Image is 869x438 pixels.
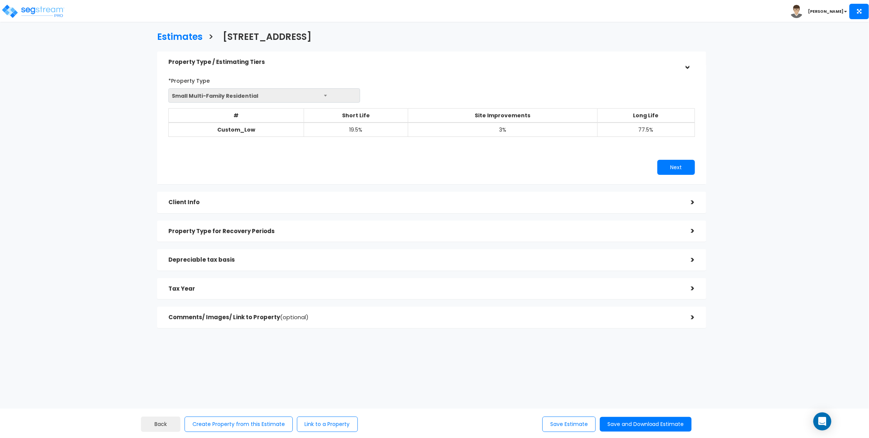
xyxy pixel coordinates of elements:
button: Save and Download Estimate [600,417,692,432]
td: 3% [408,123,597,137]
a: Estimates [151,24,203,47]
h3: Estimates [157,32,203,44]
img: logo_pro_r.png [1,4,65,19]
h3: [STREET_ADDRESS] [223,32,312,44]
th: Site Improvements [408,109,597,123]
span: (optional) [280,313,309,321]
img: avatar.png [790,5,803,18]
span: Small Multi-Family Residential [169,89,360,103]
b: Custom_Low [217,126,255,133]
button: Link to a Property [297,417,358,432]
button: Create Property from this Estimate [185,417,293,432]
th: # [168,109,304,123]
h5: Comments/ Images/ Link to Property [168,314,680,321]
a: [STREET_ADDRESS] [217,24,312,47]
h5: Client Info [168,199,680,206]
button: Save Estimate [542,417,596,432]
button: Next [657,160,695,175]
div: > [681,55,693,70]
div: > [680,312,695,323]
button: Back [141,417,180,432]
h5: Tax Year [168,286,680,292]
span: Small Multi-Family Residential [168,88,360,103]
div: > [680,197,695,208]
h5: Property Type / Estimating Tiers [168,59,680,65]
td: 19.5% [304,123,408,137]
div: > [680,283,695,294]
h5: Depreciable tax basis [168,257,680,263]
label: *Property Type [168,74,210,85]
h3: > [208,32,213,44]
th: Short Life [304,109,408,123]
b: [PERSON_NAME] [808,9,843,14]
div: > [680,254,695,266]
td: 77.5% [597,123,695,137]
th: Long Life [597,109,695,123]
h5: Property Type for Recovery Periods [168,228,680,235]
div: > [680,225,695,237]
div: Open Intercom Messenger [813,412,831,430]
